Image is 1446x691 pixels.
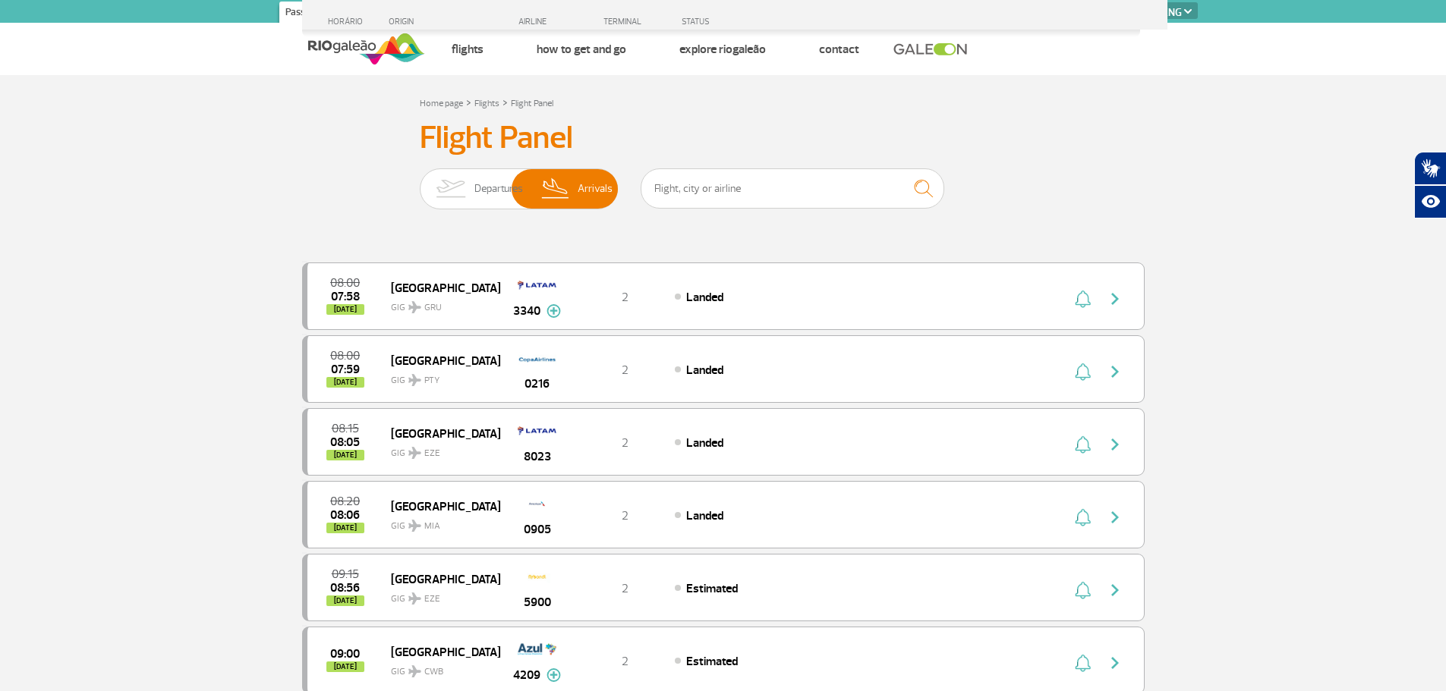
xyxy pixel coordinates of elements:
span: 2025-08-28 08:00:00 [330,278,360,288]
span: 2025-08-28 08:05:00 [330,437,360,448]
span: [DATE] [326,523,364,533]
a: Flights [452,42,484,57]
span: GIG [391,657,488,679]
span: 2 [622,435,628,451]
span: 2025-08-28 09:00:00 [330,649,360,659]
span: 2025-08-28 08:00:00 [330,350,360,361]
span: EZE [424,447,440,460]
a: > [466,93,471,111]
span: 4209 [513,666,540,684]
span: GIG [391,366,488,388]
img: mais-info-painel-voo.svg [547,304,561,318]
span: Landed [686,290,723,305]
span: 5900 [524,593,551,611]
img: sino-painel-voo.svg [1075,654,1091,672]
span: Landed [686,508,723,523]
div: ORIGIN [389,17,499,27]
img: slider-desembarque [534,169,578,209]
a: > [502,93,508,111]
span: EZE [424,592,440,606]
span: 2025-08-28 08:56:00 [330,583,360,593]
span: MIA [424,520,440,533]
span: 2025-08-28 08:06:00 [330,510,360,520]
a: Explore RIOgaleão [679,42,766,57]
img: sino-painel-voo.svg [1075,508,1091,526]
div: HORÁRIO [307,17,389,27]
img: seta-direita-painel-voo.svg [1106,508,1124,526]
img: destiny_airplane.svg [408,374,421,386]
span: 2025-08-28 07:58:36 [331,291,360,302]
span: 2025-08-28 09:15:00 [332,569,359,579]
img: destiny_airplane.svg [408,447,421,459]
a: Contact [819,42,859,57]
span: GRU [424,301,442,315]
span: Estimated [686,654,738,669]
div: STATUS [674,17,798,27]
img: seta-direita-painel-voo.svg [1106,435,1124,454]
div: Plugin de acessibilidade da Hand Talk. [1414,152,1446,218]
span: GIG [391,584,488,606]
div: TERMINAL [575,17,674,27]
a: How to get and go [537,42,626,57]
img: mais-info-painel-voo.svg [547,668,561,682]
span: PTY [424,374,439,388]
img: sino-painel-voo.svg [1075,290,1091,308]
div: AIRLINE [499,17,575,27]
span: 2 [622,290,628,305]
span: GIG [391,438,488,460]
span: [GEOGRAPHIC_DATA] [391,350,488,370]
span: [GEOGRAPHIC_DATA] [391,278,488,297]
img: destiny_airplane.svg [408,301,421,313]
span: GIG [391,293,488,315]
a: Home page [420,98,463,109]
span: Estimated [686,581,738,596]
span: [DATE] [326,661,364,672]
span: 2025-08-28 08:20:00 [330,496,360,507]
span: Departures [474,169,523,209]
span: [GEOGRAPHIC_DATA] [391,423,488,443]
button: Abrir tradutor de língua de sinais. [1414,152,1446,185]
span: 8023 [524,448,551,466]
span: Landed [686,435,723,451]
span: [DATE] [326,377,364,388]
button: Abrir recursos assistivos. [1414,185,1446,218]
a: Flight Panel [511,98,553,109]
img: slider-embarque [427,169,474,209]
img: seta-direita-painel-voo.svg [1106,290,1124,308]
img: sino-painel-voo.svg [1075,435,1091,454]
a: Passengers [279,2,340,26]
span: [GEOGRAPHIC_DATA] [391,569,488,589]
span: CWB [424,665,443,679]
img: sino-painel-voo.svg [1075,581,1091,599]
span: 2 [622,581,628,596]
a: Flights [474,98,499,109]
span: Landed [686,363,723,378]
img: seta-direita-painel-voo.svg [1106,363,1124,381]
img: destiny_airplane.svg [408,520,421,532]
span: [DATE] [326,595,364,606]
span: 0905 [524,520,551,539]
img: destiny_airplane.svg [408,592,421,605]
span: [DATE] [326,450,364,460]
img: sino-painel-voo.svg [1075,363,1091,381]
img: seta-direita-painel-voo.svg [1106,581,1124,599]
span: 2 [622,654,628,669]
h3: Flight Panel [420,119,1027,157]
span: 3340 [513,302,540,320]
span: [DATE] [326,304,364,315]
span: 2025-08-28 07:59:00 [331,364,360,375]
span: 2025-08-28 08:15:00 [332,423,359,434]
input: Flight, city or airline [641,168,944,209]
span: 2 [622,508,628,523]
img: seta-direita-painel-voo.svg [1106,654,1124,672]
span: 2 [622,363,628,378]
span: [GEOGRAPHIC_DATA] [391,642,488,661]
span: Arrivals [578,169,613,209]
span: [GEOGRAPHIC_DATA] [391,496,488,516]
span: GIG [391,511,488,533]
span: 0216 [525,375,550,393]
img: destiny_airplane.svg [408,665,421,677]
